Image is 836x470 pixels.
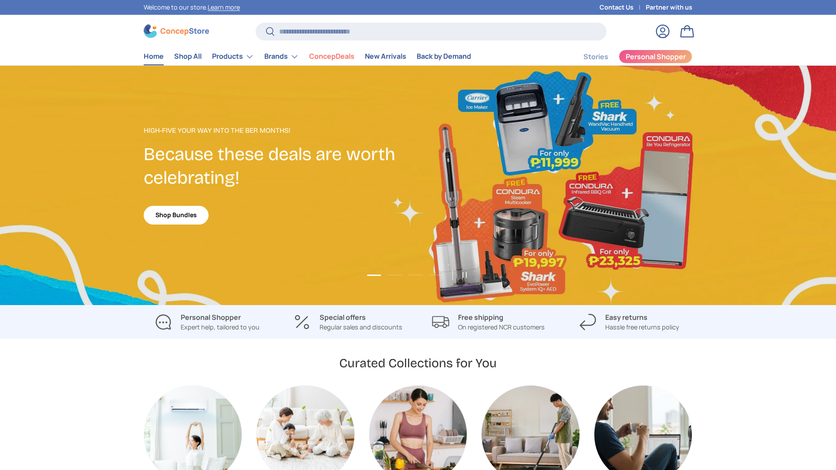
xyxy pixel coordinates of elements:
[144,206,209,225] a: Shop Bundles
[320,312,366,322] strong: Special offers
[458,322,545,332] p: On registered NCR customers
[208,3,240,11] a: Learn more
[563,48,692,65] nav: Secondary
[583,48,608,65] a: Stories
[339,355,497,371] h2: Curated Collections for You
[212,48,254,65] a: Products
[144,125,418,136] p: High-Five Your Way Into the Ber Months!
[144,48,471,65] nav: Primary
[144,3,240,12] p: Welcome to our store.
[144,48,164,65] a: Home
[144,143,418,190] h2: Because these deals are worth celebrating!
[365,48,406,65] a: New Arrivals
[619,50,692,64] a: Personal Shopper
[417,48,471,65] a: Back by Demand
[181,312,241,322] strong: Personal Shopper
[181,322,260,332] p: Expert help, tailored to you
[458,312,503,322] strong: Free shipping
[600,3,646,12] a: Contact Us
[646,3,692,12] a: Partner with us
[259,48,304,65] summary: Brands
[174,48,202,65] a: Shop All
[626,53,686,60] span: Personal Shopper
[425,312,552,332] a: Free shipping On registered NCR customers
[605,322,679,332] p: Hassle free returns policy
[320,322,402,332] p: Regular sales and discounts
[264,48,299,65] a: Brands
[207,48,259,65] summary: Products
[309,48,354,65] a: ConcepDeals
[284,312,411,332] a: Special offers Regular sales and discounts
[605,312,647,322] strong: Easy returns
[144,312,270,332] a: Personal Shopper Expert help, tailored to you
[144,24,209,38] img: ConcepStore
[566,312,692,332] a: Easy returns Hassle free returns policy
